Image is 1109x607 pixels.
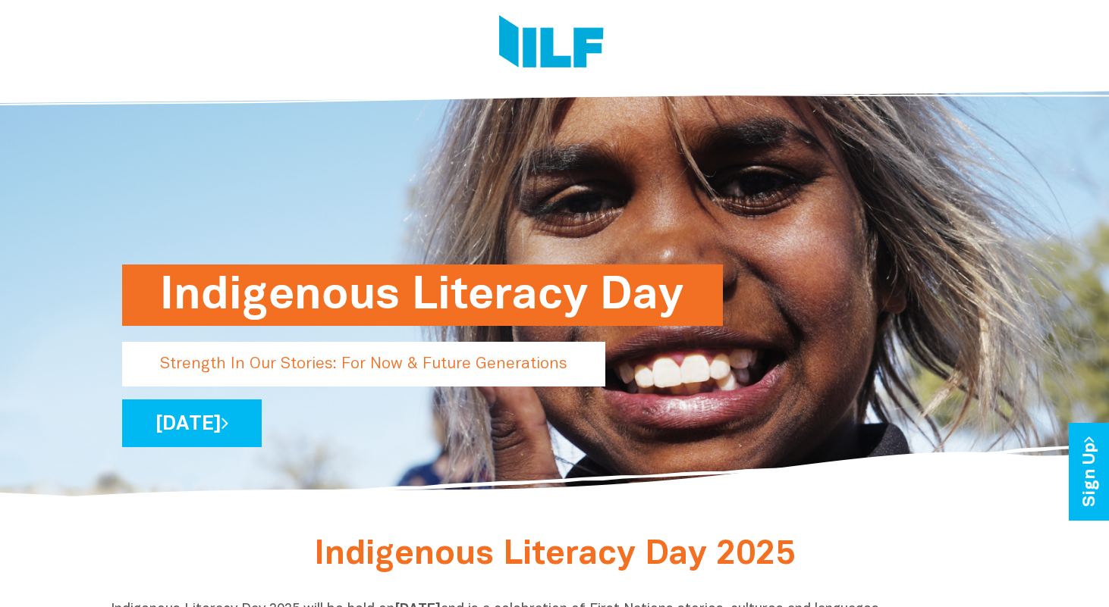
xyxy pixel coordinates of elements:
[499,15,604,72] img: Logo
[160,264,685,326] h1: Indigenous Literacy Day
[122,399,262,447] a: [DATE]
[122,342,605,386] p: Strength In Our Stories: For Now & Future Generations
[314,540,795,571] span: Indigenous Literacy Day 2025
